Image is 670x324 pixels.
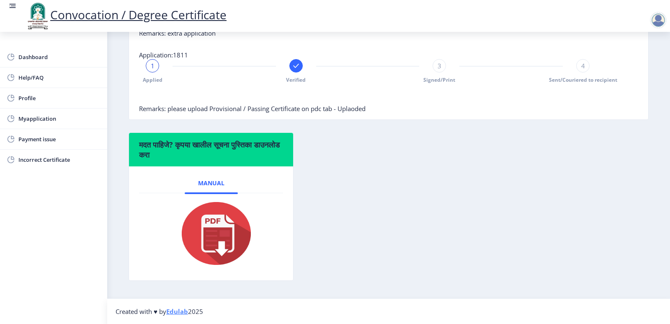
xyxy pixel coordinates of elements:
[25,7,227,23] a: Convocation / Degree Certificate
[438,62,441,70] span: 3
[549,76,617,83] span: Sent/Couriered to recipient
[198,180,224,187] span: Manual
[25,2,50,30] img: logo
[185,173,238,193] a: Manual
[139,140,283,160] h6: मदत पाहिजे? कृपया खालील सूचना पुस्तिका डाउनलोड करा
[169,200,253,267] img: pdf.png
[143,76,162,83] span: Applied
[18,134,100,144] span: Payment issue
[18,73,100,83] span: Help/FAQ
[139,51,188,59] span: Application:1811
[18,114,100,124] span: Myapplication
[18,93,100,103] span: Profile
[286,76,306,83] span: Verified
[139,29,216,37] span: Remarks: extra application
[18,52,100,62] span: Dashboard
[423,76,455,83] span: Signed/Print
[151,62,155,70] span: 1
[116,307,203,316] span: Created with ♥ by 2025
[18,155,100,165] span: Incorrect Certificate
[581,62,585,70] span: 4
[139,104,366,113] span: Remarks: please upload Provisional / Passing Certificate on pdc tab - Uplaoded
[166,307,188,316] a: Edulab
